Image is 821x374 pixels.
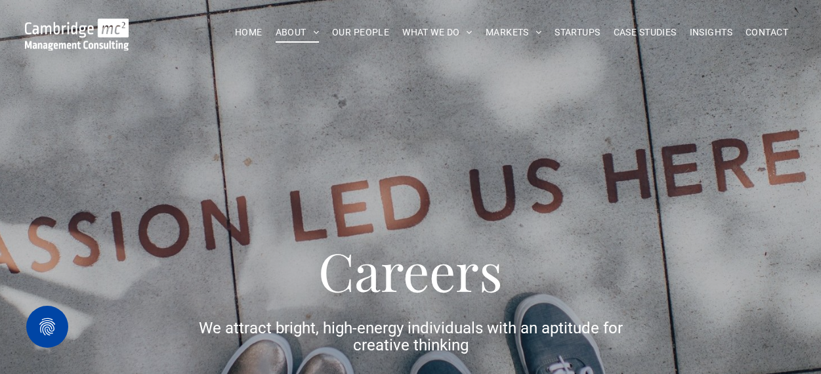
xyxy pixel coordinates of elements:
a: MARKETS [479,22,548,43]
a: WHAT WE DO [396,22,479,43]
a: HOME [228,22,269,43]
a: CONTACT [739,22,795,43]
a: CASE STUDIES [607,22,683,43]
span: Careers [318,235,503,305]
a: STARTUPS [548,22,606,43]
img: Go to Homepage [25,18,129,51]
span: We attract bright, high-energy individuals with an aptitude for creative thinking [199,319,623,354]
a: ABOUT [269,22,326,43]
a: INSIGHTS [683,22,739,43]
a: OUR PEOPLE [326,22,396,43]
